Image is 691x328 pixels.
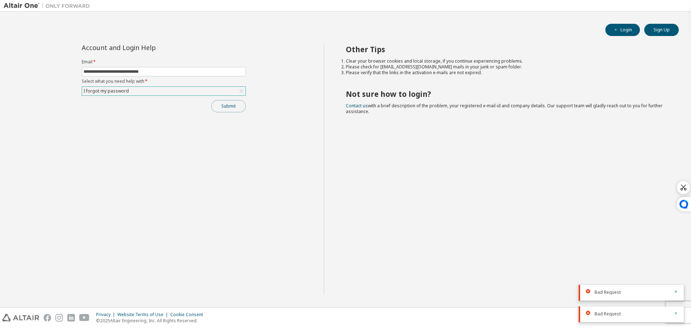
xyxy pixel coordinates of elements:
li: Please check for [EMAIL_ADDRESS][DOMAIN_NAME] mails in your junk or spam folder. [346,64,666,70]
button: Submit [211,100,246,112]
img: linkedin.svg [67,314,75,322]
img: instagram.svg [55,314,63,322]
img: facebook.svg [44,314,51,322]
h2: Not sure how to login? [346,89,666,99]
div: Cookie Consent [170,312,207,318]
p: © 2025 Altair Engineering, Inc. All Rights Reserved. [96,318,207,324]
div: I forgot my password [82,87,130,95]
button: Login [605,24,640,36]
label: Select what you need help with [82,78,246,84]
div: Website Terms of Use [117,312,170,318]
span: with a brief description of the problem, your registered e-mail id and company details. Our suppo... [346,103,663,114]
img: altair_logo.svg [2,314,39,322]
img: youtube.svg [79,314,90,322]
div: Privacy [96,312,117,318]
div: I forgot my password [82,87,245,95]
a: Contact us [346,103,368,109]
h2: Other Tips [346,45,666,54]
label: Email [82,59,246,65]
span: Bad Request [595,311,621,317]
div: Account and Login Help [82,45,213,50]
button: Sign Up [644,24,679,36]
li: Clear your browser cookies and local storage, if you continue experiencing problems. [346,58,666,64]
span: Bad Request [595,289,621,295]
li: Please verify that the links in the activation e-mails are not expired. [346,70,666,76]
img: Altair One [4,2,94,9]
